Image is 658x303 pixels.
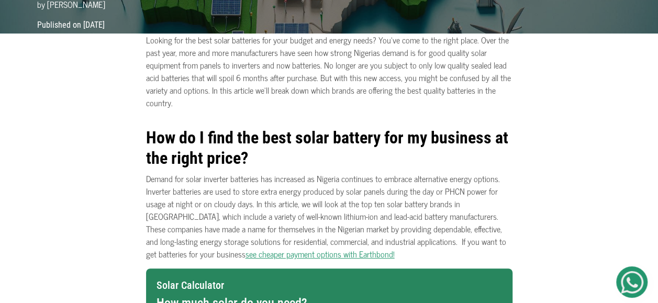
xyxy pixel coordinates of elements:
a: see cheaper payment options with Earthbond! [246,247,395,261]
p: Demand for solar inverter batteries has increased as Nigeria continues to embrace alternative ene... [146,172,512,260]
p: Published on [DATE] [31,19,628,31]
img: Get Started On Earthbond Via Whatsapp [621,271,643,294]
p: Looking for the best solar batteries for your budget and energy needs? You've come to the right p... [146,33,512,109]
b: How do I find the best solar battery for my business at the right price? [146,128,508,167]
h5: Solar Calculator [157,279,502,291]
